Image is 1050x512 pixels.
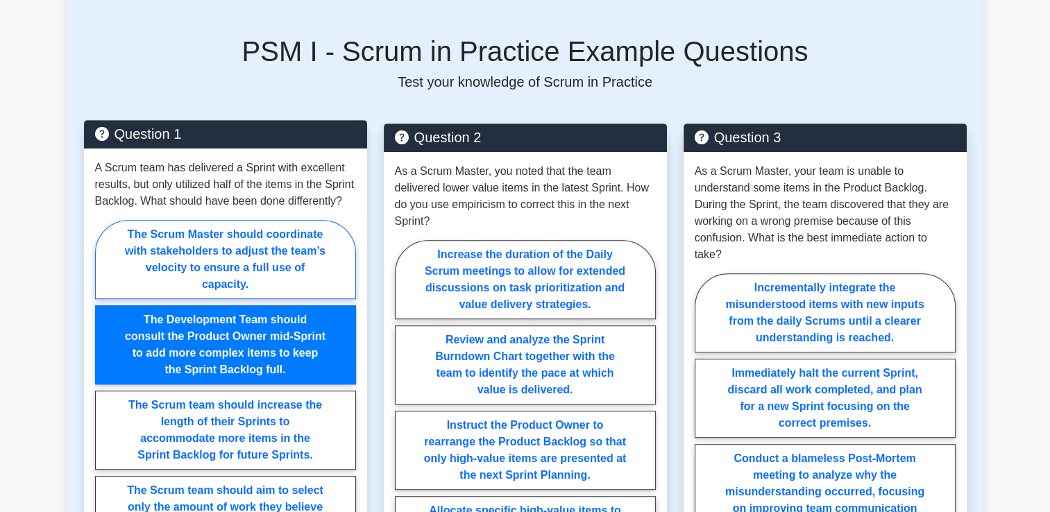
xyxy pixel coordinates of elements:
p: As a Scrum Master, you noted that the team delivered lower value items in the latest Sprint. How ... [395,163,656,230]
label: Increase the duration of the Daily Scrum meetings to allow for extended discussions on task prior... [395,240,656,319]
label: Incrementally integrate the misunderstood items with new inputs from the daily Scrums until a cle... [695,273,956,352]
label: The Development Team should consult the Product Owner mid-Sprint to add more complex items to kee... [95,305,356,384]
h5: Question 1 [95,126,356,142]
h5: Question 2 [395,129,656,146]
p: A Scrum team has delivered a Sprint with excellent results, but only utilized half of the items i... [95,160,356,210]
label: The Scrum Master should coordinate with stakeholders to adjust the team’s velocity to ensure a fu... [95,220,356,299]
label: Review and analyze the Sprint Burndown Chart together with the team to identify the pace at which... [395,325,656,404]
label: Immediately halt the current Sprint, discard all work completed, and plan for a new Sprint focusi... [695,359,956,438]
label: The Scrum team should increase the length of their Sprints to accommodate more items in the Sprin... [95,391,356,470]
label: Instruct the Product Owner to rearrange the Product Backlog so that only high-value items are pre... [395,411,656,490]
p: As a Scrum Master, your team is unable to understand some items in the Product Backlog. During th... [695,163,956,263]
h5: Question 3 [695,129,956,146]
h5: PSM I - Scrum in Practice Example Questions [84,35,967,68]
p: Test your knowledge of Scrum in Practice [84,74,967,90]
